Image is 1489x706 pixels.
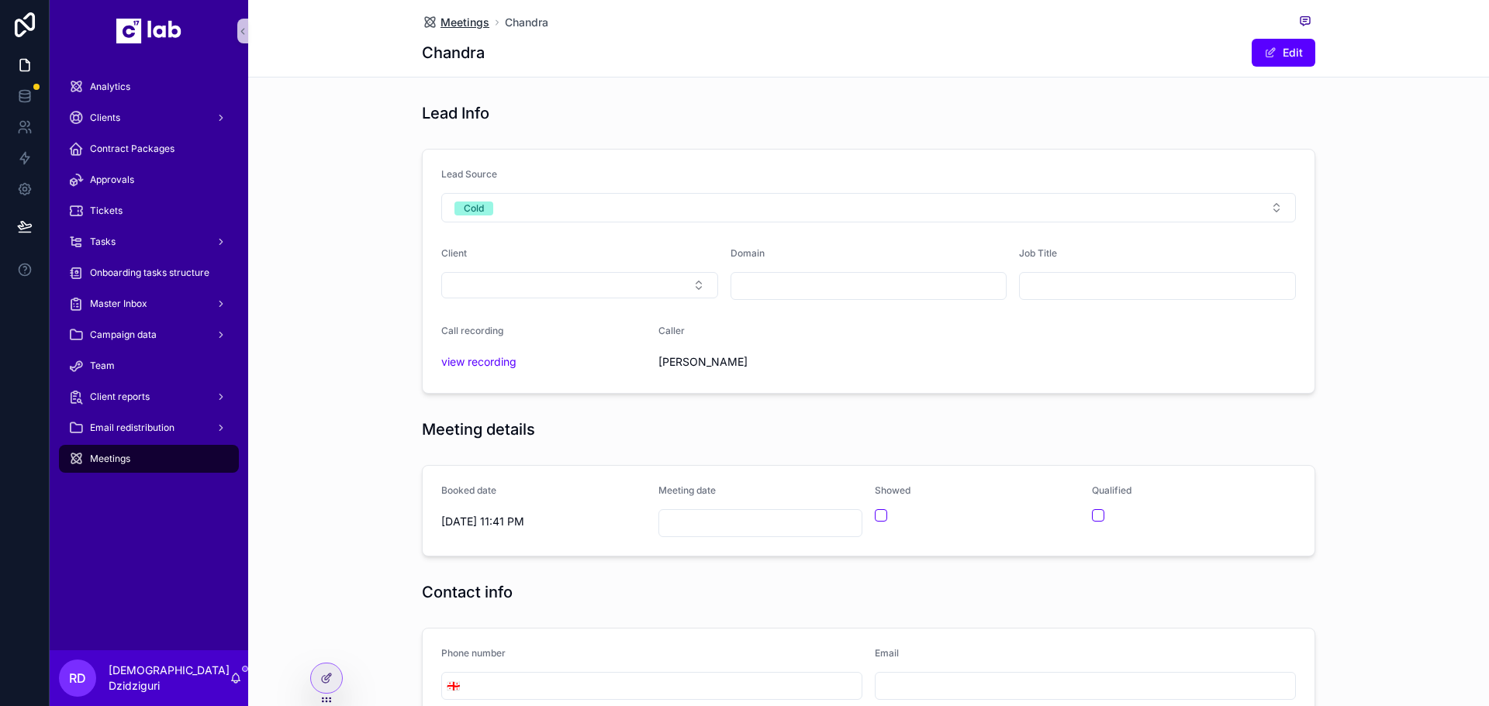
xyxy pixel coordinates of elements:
[505,15,548,30] a: Chandra
[59,259,239,287] a: Onboarding tasks structure
[464,201,484,215] div: Cold
[422,581,513,603] h1: Contact info
[69,669,86,687] span: RD
[59,166,239,194] a: Approvals
[441,193,1296,222] button: Select Button
[59,445,239,473] a: Meetings
[90,391,150,403] span: Client reports
[441,484,496,496] span: Booked date
[875,647,899,659] span: Email
[90,267,209,279] span: Onboarding tasks structure
[90,205,123,217] span: Tickets
[59,135,239,163] a: Contract Packages
[50,62,248,493] div: scrollable content
[109,663,230,694] p: [DEMOGRAPHIC_DATA] Dzidziguri
[441,647,506,659] span: Phone number
[90,298,147,310] span: Master Inbox
[441,168,497,180] span: Lead Source
[422,15,489,30] a: Meetings
[441,272,718,298] button: Select Button
[90,143,174,155] span: Contract Packages
[731,247,765,259] span: Domain
[658,484,716,496] span: Meeting date
[59,414,239,442] a: Email redistribution
[90,329,157,341] span: Campaign data
[440,15,489,30] span: Meetings
[90,236,116,248] span: Tasks
[441,514,646,529] span: [DATE] 11:41 PM
[422,42,485,64] h1: Chandra
[442,672,465,700] button: Select Button
[658,325,685,336] span: Caller
[59,383,239,411] a: Client reports
[59,197,239,225] a: Tickets
[1252,39,1315,67] button: Edit
[441,325,503,336] span: Call recording
[422,418,535,440] h1: Meeting details
[1019,247,1057,259] span: Job Title
[441,247,467,259] span: Client
[447,678,460,694] span: 🇬🇪
[658,354,863,370] span: [PERSON_NAME]
[59,352,239,380] a: Team
[422,102,489,124] h1: Lead Info
[116,19,181,43] img: App logo
[441,355,516,368] a: view recording
[90,360,115,372] span: Team
[59,321,239,349] a: Campaign data
[59,290,239,318] a: Master Inbox
[59,104,239,132] a: Clients
[875,484,910,496] span: Showed
[90,174,134,186] span: Approvals
[90,422,174,434] span: Email redistribution
[59,73,239,101] a: Analytics
[59,228,239,256] a: Tasks
[1092,484,1131,496] span: Qualified
[90,81,130,93] span: Analytics
[90,112,120,124] span: Clients
[90,453,130,465] span: Meetings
